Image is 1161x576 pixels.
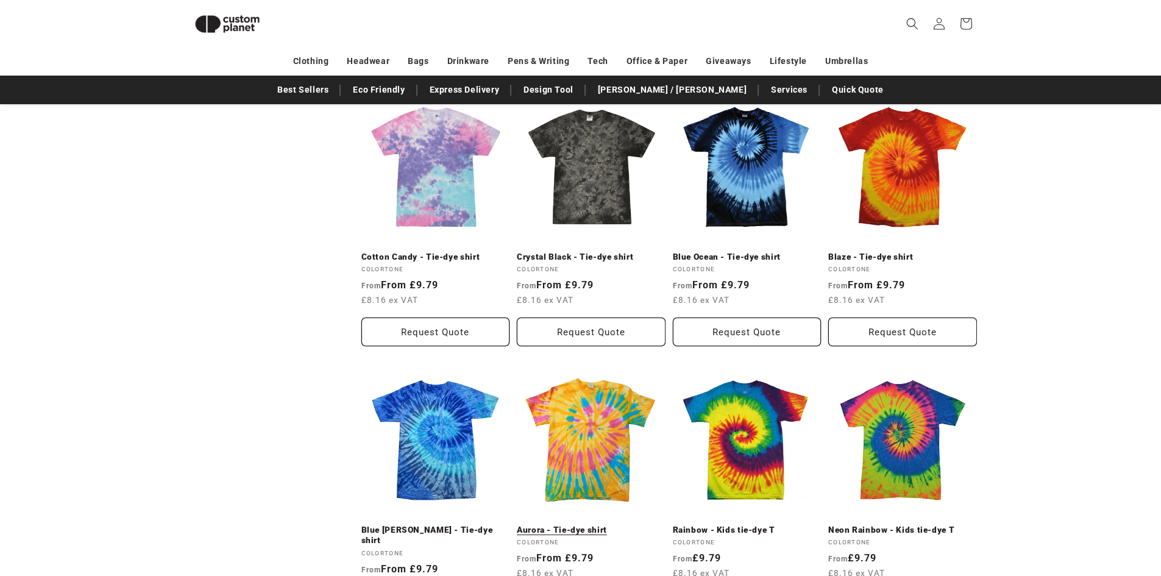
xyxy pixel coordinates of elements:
[673,525,822,536] a: Rainbow - Kids tie-dye T
[293,51,329,72] a: Clothing
[825,51,868,72] a: Umbrellas
[361,525,510,546] a: Blue [PERSON_NAME] - Tie-dye shirt
[765,79,814,101] a: Services
[627,51,687,72] a: Office & Paper
[508,51,569,72] a: Pens & Writing
[517,79,580,101] a: Design Tool
[673,318,822,346] button: Request Quote
[826,79,890,101] a: Quick Quote
[361,252,510,263] a: Cotton Candy - Tie-dye shirt
[347,51,389,72] a: Headwear
[185,5,270,43] img: Custom Planet
[424,79,506,101] a: Express Delivery
[828,525,977,536] a: Neon Rainbow - Kids tie-dye T
[361,318,510,346] button: Request Quote
[347,79,411,101] a: Eco Friendly
[517,525,666,536] a: Aurora - Tie-dye shirt
[828,318,977,346] button: Request Quote
[957,444,1161,576] iframe: Chat Widget
[592,79,753,101] a: [PERSON_NAME] / [PERSON_NAME]
[447,51,489,72] a: Drinkware
[588,51,608,72] a: Tech
[899,10,926,37] summary: Search
[517,318,666,346] button: Request Quote
[828,252,977,263] a: Blaze - Tie-dye shirt
[673,252,822,263] a: Blue Ocean - Tie-dye shirt
[706,51,751,72] a: Giveaways
[408,51,428,72] a: Bags
[271,79,335,101] a: Best Sellers
[517,252,666,263] a: Crystal Black - Tie-dye shirt
[770,51,807,72] a: Lifestyle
